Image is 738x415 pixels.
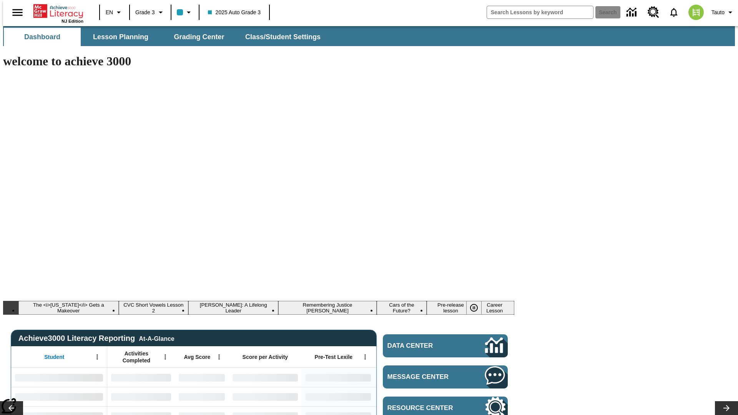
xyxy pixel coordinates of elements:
[61,19,83,23] span: NJ Edition
[387,342,459,350] span: Data Center
[44,354,64,360] span: Student
[106,8,113,17] span: EN
[188,301,278,315] button: Slide 3 Dianne Feinstein: A Lifelong Leader
[466,301,482,315] button: Pause
[213,351,225,363] button: Open Menu
[643,2,664,23] a: Resource Center, Will open in new tab
[161,28,238,46] button: Grading Center
[160,351,171,363] button: Open Menu
[708,5,738,19] button: Profile/Settings
[139,334,174,342] div: At-A-Glance
[475,301,514,315] button: Slide 7 Career Lesson
[243,354,288,360] span: Score per Activity
[93,33,148,41] span: Lesson Planning
[387,404,462,412] span: Resource Center
[245,33,321,41] span: Class/Student Settings
[175,387,229,406] div: No Data,
[107,368,175,387] div: No Data,
[466,301,489,315] div: Pause
[33,3,83,19] a: Home
[487,6,593,18] input: search field
[18,301,119,315] button: Slide 1 The <i>Missouri</i> Gets a Makeover
[664,2,684,22] a: Notifications
[184,354,210,360] span: Avg Score
[174,33,224,41] span: Grading Center
[82,28,159,46] button: Lesson Planning
[383,365,508,388] a: Message Center
[107,387,175,406] div: No Data,
[387,373,462,381] span: Message Center
[239,28,327,46] button: Class/Student Settings
[622,2,643,23] a: Data Center
[3,28,327,46] div: SubNavbar
[174,5,196,19] button: Class color is light blue. Change class color
[3,26,735,46] div: SubNavbar
[18,334,175,343] span: Achieve3000 Literacy Reporting
[688,5,704,20] img: avatar image
[102,5,127,19] button: Language: EN, Select a language
[377,301,427,315] button: Slide 5 Cars of the Future?
[427,301,475,315] button: Slide 6 Pre-release lesson
[208,8,261,17] span: 2025 Auto Grade 3
[24,33,60,41] span: Dashboard
[383,334,508,357] a: Data Center
[135,8,155,17] span: Grade 3
[119,301,189,315] button: Slide 2 CVC Short Vowels Lesson 2
[33,3,83,23] div: Home
[175,368,229,387] div: No Data,
[4,28,81,46] button: Dashboard
[3,54,514,68] h1: welcome to achieve 3000
[6,1,29,24] button: Open side menu
[111,350,162,364] span: Activities Completed
[278,301,377,315] button: Slide 4 Remembering Justice O'Connor
[359,351,371,363] button: Open Menu
[132,5,168,19] button: Grade: Grade 3, Select a grade
[715,401,738,415] button: Lesson carousel, Next
[91,351,103,363] button: Open Menu
[711,8,725,17] span: Tauto
[315,354,353,360] span: Pre-Test Lexile
[684,2,708,22] button: Select a new avatar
